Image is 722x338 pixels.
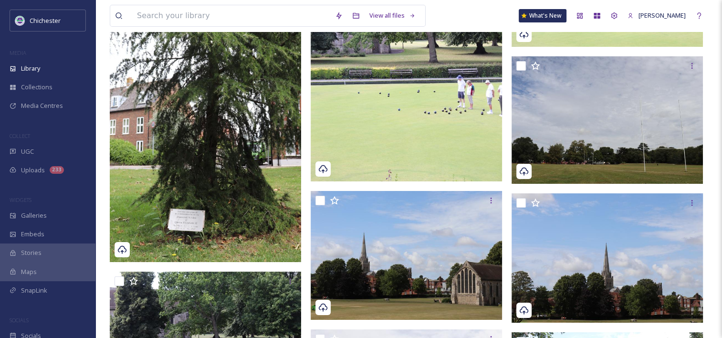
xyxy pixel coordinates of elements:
[623,6,691,25] a: [PERSON_NAME]
[50,166,64,174] div: 233
[519,9,566,22] a: What's New
[21,147,34,156] span: UGC
[15,16,25,25] img: Logo_of_Chichester_District_Council.png
[10,317,29,324] span: SOCIALS
[512,193,705,323] img: IMG_3013.JPG
[10,49,26,56] span: MEDIA
[132,5,330,26] input: Search your library
[21,166,45,175] span: Uploads
[21,83,52,92] span: Collections
[21,101,63,110] span: Media Centres
[30,16,61,25] span: Chichester
[365,6,420,25] a: View all files
[638,11,686,20] span: [PERSON_NAME]
[21,230,44,239] span: Embeds
[21,64,40,73] span: Library
[10,132,30,139] span: COLLECT
[10,196,31,203] span: WIDGETS
[512,56,703,184] img: IMG_3016.JPG
[21,267,37,276] span: Maps
[21,211,47,220] span: Galleries
[21,286,47,295] span: SnapLink
[311,191,504,320] img: IMG_3014.JPG
[21,248,42,257] span: Stories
